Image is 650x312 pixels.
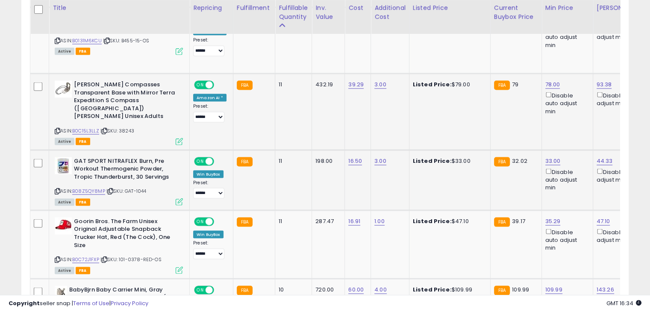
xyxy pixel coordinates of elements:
a: 4.00 [374,286,387,294]
div: Preset: [193,37,226,56]
div: Preset: [193,180,226,199]
span: | SKU: GAT-1044 [106,188,147,194]
span: ON [195,218,206,225]
span: All listings currently available for purchase on Amazon [55,138,74,145]
span: FBA [76,48,90,55]
small: FBA [237,286,253,295]
div: Fulfillable Quantity [279,4,308,22]
span: 109.99 [512,286,529,294]
span: 2025-09-11 16:34 GMT [606,299,641,307]
span: | SKU: 101-0378-RED-OS [100,256,162,263]
div: 11 [279,218,305,225]
a: 35.29 [545,217,561,226]
b: BabyBjrn Baby Carrier Mini, Gray Beige, 3D Mesh Newborn Carrier (7-25 lbs), Ergonomic, Easy-to-Use [69,286,173,312]
a: 93.38 [597,80,612,89]
a: B0C15L3LLZ [72,127,99,135]
div: ASIN: [55,218,183,273]
span: OFF [213,158,226,165]
div: 10 [279,286,305,294]
div: $33.00 [413,157,484,165]
div: 11 [279,157,305,165]
span: All listings currently available for purchase on Amazon [55,48,74,55]
span: OFF [213,286,226,294]
div: Disable auto adjust min [545,91,586,115]
a: 44.33 [597,157,613,165]
b: Listed Price: [413,217,452,225]
span: OFF [213,82,226,89]
div: 720.00 [315,286,338,294]
b: [PERSON_NAME] Compasses Transparent Base with Mirror Terra Expedition S Compass ([GEOGRAPHIC_DATA... [74,81,178,123]
a: B08Z5QY8MP [72,188,105,195]
div: [PERSON_NAME] [597,4,647,13]
img: 41AcwL0a41L._SL40_.jpg [55,81,72,98]
small: FBA [494,218,510,227]
strong: Copyright [9,299,40,307]
b: GAT SPORT NITRAFLEX Burn, Pre Workout Thermogenic Powder, Tropic Thunderburst, 30 Servings [74,157,178,183]
a: 16.91 [348,217,360,226]
span: 32.02 [512,157,527,165]
span: All listings currently available for purchase on Amazon [55,267,74,274]
div: Additional Cost [374,4,406,22]
span: OFF [213,218,226,225]
small: FBA [494,81,510,90]
b: Goorin Bros. The Farm Unisex Original Adjustable Snapback Trucker Hat, Red (The Cock), One Size [74,218,178,251]
span: FBA [76,138,90,145]
img: 41upHr2Xk0L._SL40_.jpg [55,218,72,235]
a: 39.29 [348,80,364,89]
a: 109.99 [545,286,562,294]
div: ASIN: [55,15,183,54]
a: 78.00 [545,80,560,89]
img: 51qiIW45yAL._SL40_.jpg [55,157,72,174]
div: Disable auto adjust max [597,167,644,184]
div: ASIN: [55,81,183,144]
div: Preset: [193,103,226,123]
a: 16.50 [348,157,362,165]
b: Listed Price: [413,286,452,294]
span: All listings currently available for purchase on Amazon [55,199,74,206]
span: | SKU: B455-15-OS [103,37,149,44]
small: FBA [237,218,253,227]
div: 432.19 [315,81,338,88]
a: 60.00 [348,286,364,294]
div: 198.00 [315,157,338,165]
div: Disable auto adjust max [597,91,644,107]
a: 3.00 [374,80,386,89]
small: FBA [237,157,253,167]
a: Terms of Use [73,299,109,307]
img: 41LveO0gfRL._SL40_.jpg [55,286,67,303]
div: Disable auto adjust min [545,227,586,252]
div: $109.99 [413,286,484,294]
a: 33.00 [545,157,561,165]
span: FBA [76,267,90,274]
div: Current Buybox Price [494,4,538,22]
a: B0C72J1FXP [72,256,99,263]
div: Disable auto adjust min [545,167,586,192]
div: Disable auto adjust min [545,24,586,49]
div: Win BuyBox [193,171,224,178]
div: Repricing [193,4,229,13]
div: 287.47 [315,218,338,225]
div: $79.00 [413,81,484,88]
div: Win BuyBox [193,231,224,238]
a: 1.00 [374,217,385,226]
span: 79 [512,80,518,88]
div: Title [53,4,186,13]
div: Disable auto adjust max [597,227,644,244]
span: FBA [76,199,90,206]
small: FBA [494,157,510,167]
small: FBA [237,81,253,90]
b: Listed Price: [413,80,452,88]
a: Privacy Policy [111,299,148,307]
a: 47.10 [597,217,610,226]
small: FBA [494,286,510,295]
span: 39.17 [512,217,525,225]
span: ON [195,82,206,89]
div: 11 [279,81,305,88]
span: ON [195,286,206,294]
span: | SKU: 38243 [100,127,134,134]
a: B0131M6KCU [72,37,102,44]
b: Listed Price: [413,157,452,165]
div: Cost [348,4,367,13]
div: Listed Price [413,4,487,13]
div: $47.10 [413,218,484,225]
